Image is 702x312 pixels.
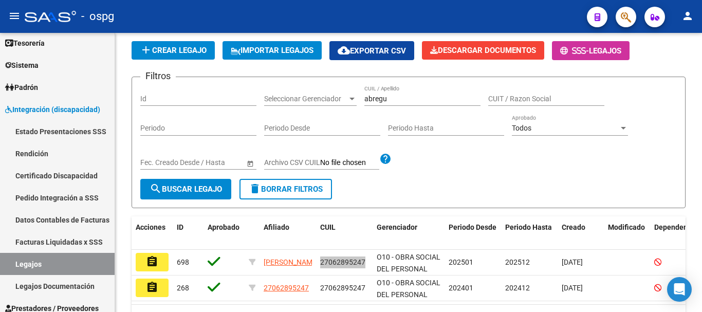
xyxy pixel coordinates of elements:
button: -Legajos [552,41,630,60]
button: Borrar Filtros [239,179,332,199]
datatable-header-cell: Afiliado [260,216,316,250]
span: Modificado [608,223,645,231]
datatable-header-cell: Periodo Hasta [501,216,558,250]
mat-icon: help [379,153,392,165]
datatable-header-cell: ID [173,216,204,250]
input: Fecha inicio [140,158,178,167]
span: 27062895247 [264,284,309,292]
button: IMPORTAR LEGAJOS [223,41,322,60]
datatable-header-cell: Aprobado [204,216,245,250]
span: Afiliado [264,223,289,231]
span: Tesorería [5,38,45,49]
span: - ospg [81,5,114,28]
button: Descargar Documentos [422,41,544,60]
span: 202512 [505,258,530,266]
datatable-header-cell: CUIL [316,216,373,250]
span: Gerenciador [377,223,417,231]
span: - [560,46,589,56]
span: Todos [512,124,531,132]
span: Acciones [136,223,165,231]
span: Archivo CSV CUIL [264,158,320,167]
mat-icon: menu [8,10,21,22]
span: O10 - OBRA SOCIAL DEL PERSONAL GRAFICO [377,253,440,285]
button: Buscar Legajo [140,179,231,199]
span: Legajos [589,46,621,56]
span: 698 [177,258,189,266]
span: Exportar CSV [338,46,406,56]
span: Seleccionar Gerenciador [264,95,347,103]
datatable-header-cell: Creado [558,216,604,250]
input: Archivo CSV CUIL [320,158,379,168]
span: Descargar Documentos [430,46,536,55]
button: Open calendar [245,158,255,169]
span: Crear Legajo [140,46,207,55]
span: Sistema [5,60,39,71]
span: Periodo Hasta [505,223,552,231]
span: Creado [562,223,585,231]
mat-icon: person [681,10,694,22]
span: [PERSON_NAME] [264,258,319,266]
span: [DATE] [562,258,583,266]
span: O10 - OBRA SOCIAL DEL PERSONAL GRAFICO [377,279,440,310]
span: Padrón [5,82,38,93]
mat-icon: delete [249,182,261,195]
datatable-header-cell: Modificado [604,216,650,250]
span: Dependencia [654,223,697,231]
span: CUIL [320,223,336,231]
span: 202412 [505,284,530,292]
span: Buscar Legajo [150,185,222,194]
span: Integración (discapacidad) [5,104,100,115]
span: 27062895247 [320,284,365,292]
datatable-header-cell: Acciones [132,216,173,250]
mat-icon: assignment [146,281,158,293]
span: [DATE] [562,284,583,292]
span: Borrar Filtros [249,185,323,194]
span: Aprobado [208,223,239,231]
span: Periodo Desde [449,223,496,231]
button: Crear Legajo [132,41,215,60]
span: IMPORTAR LEGAJOS [231,46,313,55]
span: 268 [177,284,189,292]
button: Exportar CSV [329,41,414,60]
div: Open Intercom Messenger [667,277,692,302]
input: Fecha fin [187,158,237,167]
mat-icon: cloud_download [338,44,350,57]
mat-icon: search [150,182,162,195]
mat-icon: add [140,44,152,56]
datatable-header-cell: Periodo Desde [445,216,501,250]
span: 202501 [449,258,473,266]
h3: Filtros [140,69,176,83]
span: 202401 [449,284,473,292]
mat-icon: assignment [146,255,158,268]
datatable-header-cell: Gerenciador [373,216,445,250]
span: ID [177,223,183,231]
span: 27062895247 [320,258,365,266]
